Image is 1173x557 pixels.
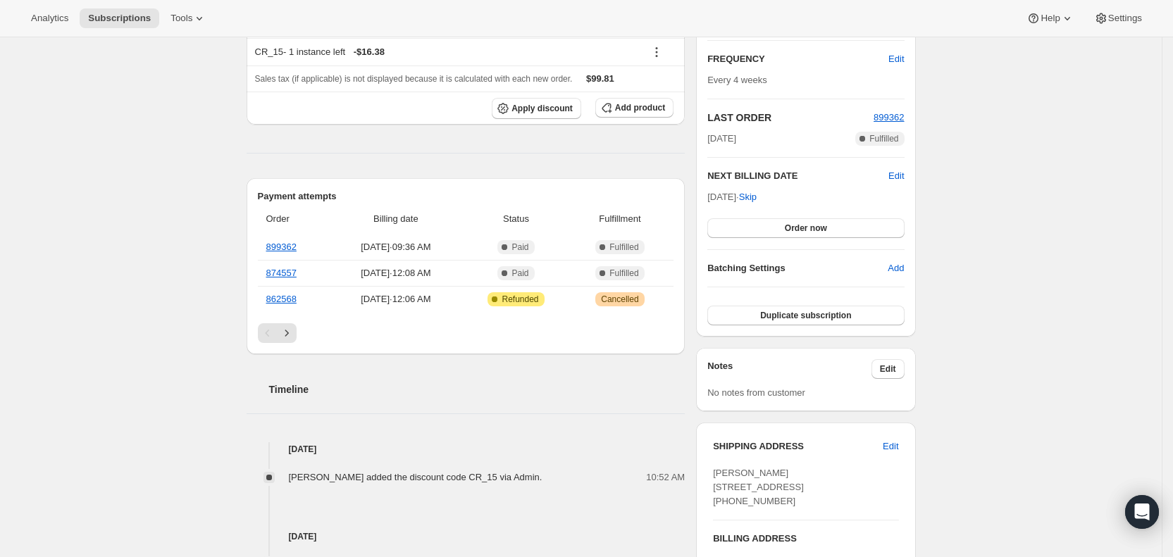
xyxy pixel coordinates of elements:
[258,204,330,234] th: Order
[888,169,904,183] button: Edit
[586,73,614,84] span: $99.81
[615,102,665,113] span: Add product
[247,530,685,544] h4: [DATE]
[266,294,297,304] a: 862568
[23,8,77,28] button: Analytics
[1086,8,1150,28] button: Settings
[289,472,542,482] span: [PERSON_NAME] added the discount code CR_15 via Admin.
[601,294,638,305] span: Cancelled
[277,323,297,343] button: Next
[1018,8,1082,28] button: Help
[707,132,736,146] span: [DATE]
[80,8,159,28] button: Subscriptions
[255,45,637,59] div: CR_15 - 1 instance left
[595,98,674,118] button: Add product
[646,470,685,484] span: 10:52 AM
[334,240,457,254] span: [DATE] · 09:36 AM
[258,323,674,343] nav: Pagination
[707,169,888,183] h2: NEXT BILLING DATE
[880,363,896,375] span: Edit
[739,190,757,204] span: Skip
[266,242,297,252] a: 899362
[707,261,888,275] h6: Batching Settings
[511,268,528,279] span: Paid
[760,310,851,321] span: Duplicate subscription
[707,306,904,325] button: Duplicate subscription
[269,382,685,396] h2: Timeline
[707,359,871,379] h3: Notes
[707,218,904,238] button: Order now
[247,442,685,456] h4: [DATE]
[785,223,827,234] span: Order now
[707,52,888,66] h2: FREQUENCY
[879,257,912,280] button: Add
[707,75,767,85] span: Every 4 weeks
[354,45,385,59] span: - $16.38
[883,439,898,453] span: Edit
[609,242,638,253] span: Fulfilled
[731,186,765,208] button: Skip
[575,212,666,226] span: Fulfillment
[334,292,457,306] span: [DATE] · 12:06 AM
[707,387,805,398] span: No notes from customer
[880,48,912,70] button: Edit
[502,294,538,305] span: Refunded
[874,111,904,125] button: 899362
[334,212,457,226] span: Billing date
[609,268,638,279] span: Fulfilled
[713,532,898,546] h3: BILLING ADDRESS
[869,133,898,144] span: Fulfilled
[888,52,904,66] span: Edit
[874,112,904,123] a: 899362
[162,8,215,28] button: Tools
[871,359,905,379] button: Edit
[88,13,151,24] span: Subscriptions
[1108,13,1142,24] span: Settings
[713,468,804,506] span: [PERSON_NAME] [STREET_ADDRESS] [PHONE_NUMBER]
[258,189,674,204] h2: Payment attempts
[170,13,192,24] span: Tools
[31,13,68,24] span: Analytics
[707,111,874,125] h2: LAST ORDER
[334,266,457,280] span: [DATE] · 12:08 AM
[888,261,904,275] span: Add
[707,192,757,202] span: [DATE] ·
[266,268,297,278] a: 874557
[511,103,573,114] span: Apply discount
[255,74,573,84] span: Sales tax (if applicable) is not displayed because it is calculated with each new order.
[466,212,566,226] span: Status
[492,98,581,119] button: Apply discount
[874,435,907,458] button: Edit
[511,242,528,253] span: Paid
[1125,495,1159,529] div: Open Intercom Messenger
[713,439,883,453] h3: SHIPPING ADDRESS
[1041,13,1060,24] span: Help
